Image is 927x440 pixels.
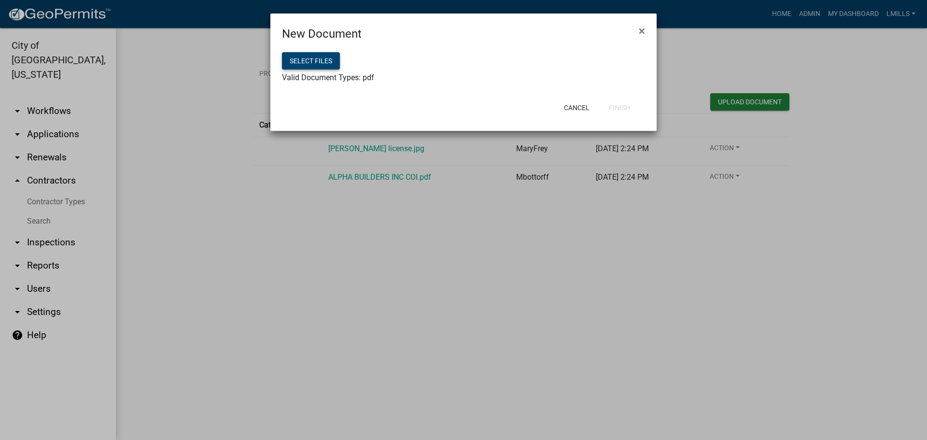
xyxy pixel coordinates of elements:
[639,24,645,38] span: ×
[556,99,597,116] button: Cancel
[631,17,653,44] button: Close
[601,99,638,116] button: Finish
[282,52,340,70] button: Select files
[282,73,374,82] span: Valid Document Types: pdf
[282,25,362,43] h4: New Document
